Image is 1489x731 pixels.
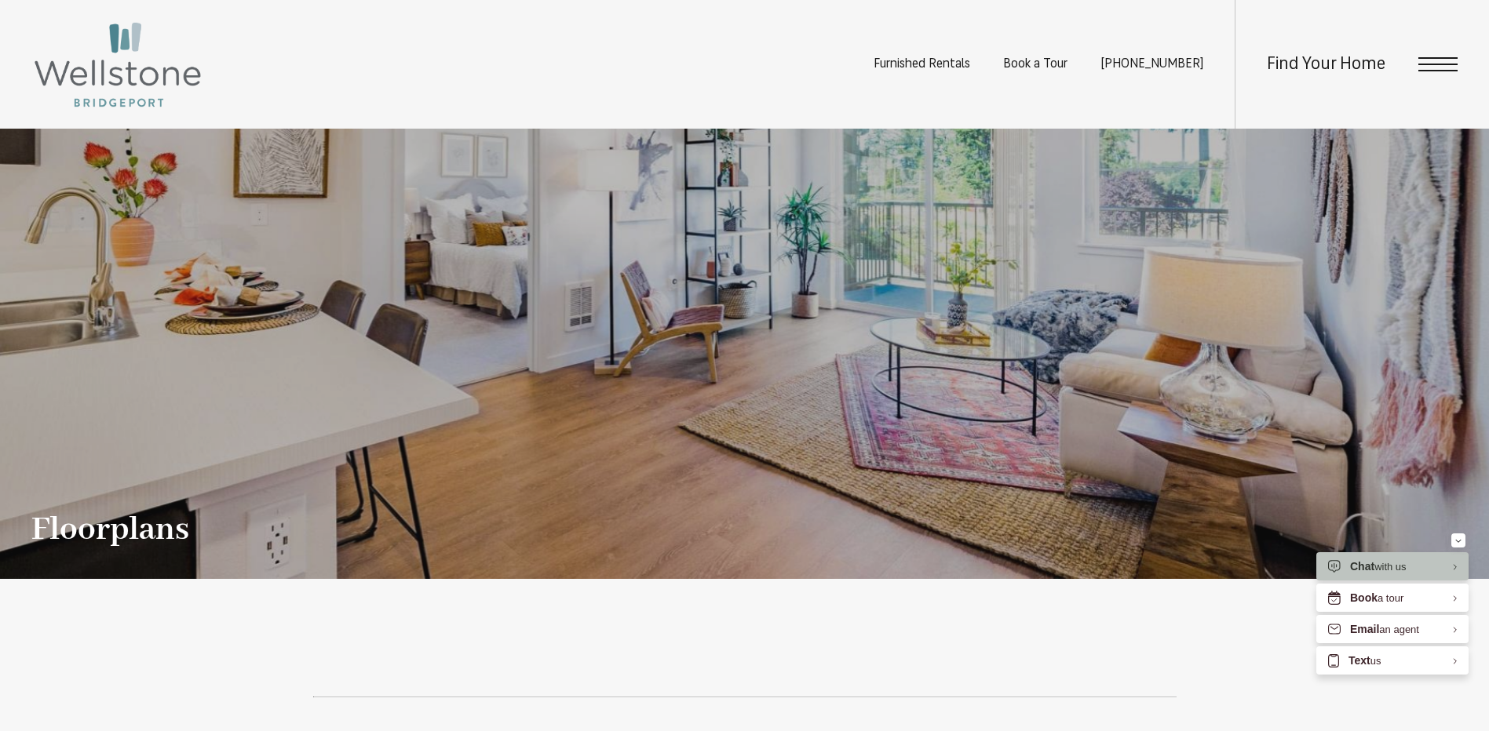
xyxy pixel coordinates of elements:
a: Call us at (253) 400-3144 [1100,58,1203,71]
span: [PHONE_NUMBER] [1100,58,1203,71]
h1: Floorplans [31,512,189,547]
img: Wellstone [31,20,204,110]
a: Book a Tour [1003,58,1067,71]
a: Furnished Rentals [874,58,970,71]
button: Open Menu [1418,57,1458,71]
a: Find Your Home [1267,56,1385,74]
